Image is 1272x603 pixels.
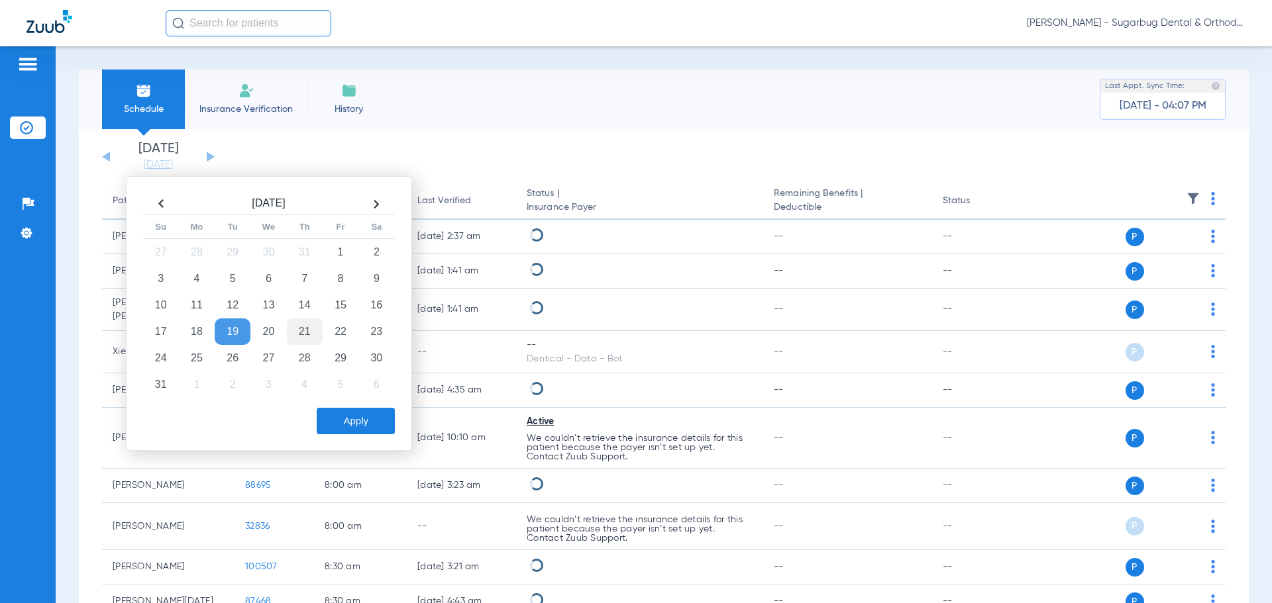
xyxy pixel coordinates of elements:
[1211,81,1220,91] img: last sync help info
[113,194,224,208] div: Patient Name
[1126,228,1144,246] span: P
[932,408,1022,469] td: --
[774,266,784,275] span: --
[238,83,254,99] img: Manual Insurance Verification
[172,17,184,29] img: Search Icon
[774,347,784,356] span: --
[245,562,278,571] span: 100507
[1211,479,1215,492] img: group-dot-blue.svg
[1120,99,1206,113] span: [DATE] - 04:07 PM
[314,550,407,584] td: 8:30 AM
[179,193,358,215] th: [DATE]
[1211,520,1215,533] img: group-dot-blue.svg
[119,158,198,171] a: [DATE]
[1187,192,1200,205] img: filter.svg
[774,522,784,531] span: --
[932,373,1022,408] td: --
[1126,301,1144,319] span: P
[1211,302,1215,316] img: group-dot-blue.svg
[113,194,171,208] div: Patient Name
[407,331,516,373] td: --
[407,254,516,289] td: [DATE] 1:41 AM
[102,503,235,550] td: [PERSON_NAME]
[17,56,38,72] img: hamburger-icon
[1027,17,1245,30] span: [PERSON_NAME] - Sugarbug Dental & Orthodontics
[516,183,763,220] th: Status |
[932,289,1022,331] td: --
[527,515,753,543] p: We couldn’t retrieve the insurance details for this patient because the payer isn’t set up yet. C...
[774,304,784,314] span: --
[119,142,198,171] li: [DATE]
[1126,343,1144,361] span: P
[166,10,331,36] input: Search for patients
[195,103,297,116] span: Insurance Verification
[1211,345,1215,358] img: group-dot-blue.svg
[932,469,1022,503] td: --
[527,434,753,461] p: We couldn’t retrieve the insurance details for this patient because the payer isn’t set up yet. C...
[112,103,175,116] span: Schedule
[932,331,1022,373] td: --
[932,503,1022,550] td: --
[932,550,1022,584] td: --
[407,550,516,584] td: [DATE] 3:21 AM
[1105,79,1185,93] span: Last Appt. Sync Time:
[763,183,931,220] th: Remaining Benefits |
[417,194,505,208] div: Last Verified
[774,433,784,442] span: --
[774,385,784,394] span: --
[1211,230,1215,243] img: group-dot-blue.svg
[527,201,753,214] span: Insurance Payer
[1211,431,1215,444] img: group-dot-blue.svg
[774,232,784,241] span: --
[932,220,1022,254] td: --
[1126,429,1144,447] span: P
[1211,383,1215,396] img: group-dot-blue.svg
[527,415,753,429] div: Active
[314,469,407,503] td: 8:00 AM
[407,408,516,469] td: [DATE] 10:10 AM
[407,503,516,550] td: --
[317,408,395,434] button: Apply
[417,194,471,208] div: Last Verified
[407,469,516,503] td: [DATE] 3:23 AM
[407,289,516,331] td: [DATE] 1:41 AM
[317,103,380,116] span: History
[136,83,152,99] img: Schedule
[932,183,1022,220] th: Status
[102,550,235,584] td: [PERSON_NAME]
[314,503,407,550] td: 8:00 AM
[245,481,271,490] span: 88695
[774,481,784,490] span: --
[1211,264,1215,277] img: group-dot-blue.svg
[341,83,357,99] img: History
[932,254,1022,289] td: --
[407,373,516,408] td: [DATE] 4:35 AM
[1211,192,1215,205] img: group-dot-blue.svg
[1126,558,1144,577] span: P
[1126,262,1144,281] span: P
[1126,381,1144,400] span: P
[1211,560,1215,573] img: group-dot-blue.svg
[774,201,921,214] span: Deductible
[102,469,235,503] td: [PERSON_NAME]
[245,522,270,531] span: 32836
[1126,477,1144,495] span: P
[1126,517,1144,535] span: P
[527,352,753,366] div: Dentical - Data - Bot
[527,338,753,352] div: --
[774,562,784,571] span: --
[26,10,72,33] img: Zuub Logo
[407,220,516,254] td: [DATE] 2:37 AM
